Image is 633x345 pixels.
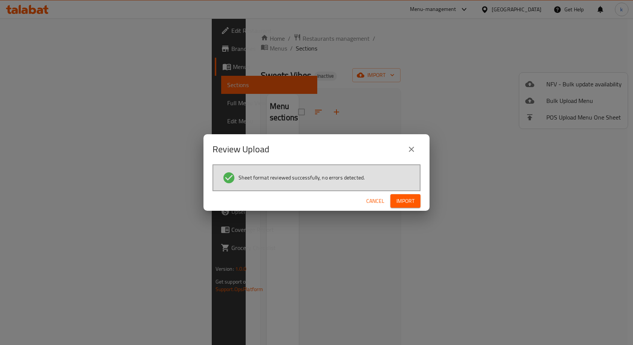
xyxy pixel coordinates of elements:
[213,143,269,155] h2: Review Upload
[366,196,384,206] span: Cancel
[363,194,387,208] button: Cancel
[402,140,420,158] button: close
[239,174,365,181] span: Sheet format reviewed successfully, no errors detected.
[396,196,414,206] span: Import
[390,194,420,208] button: Import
